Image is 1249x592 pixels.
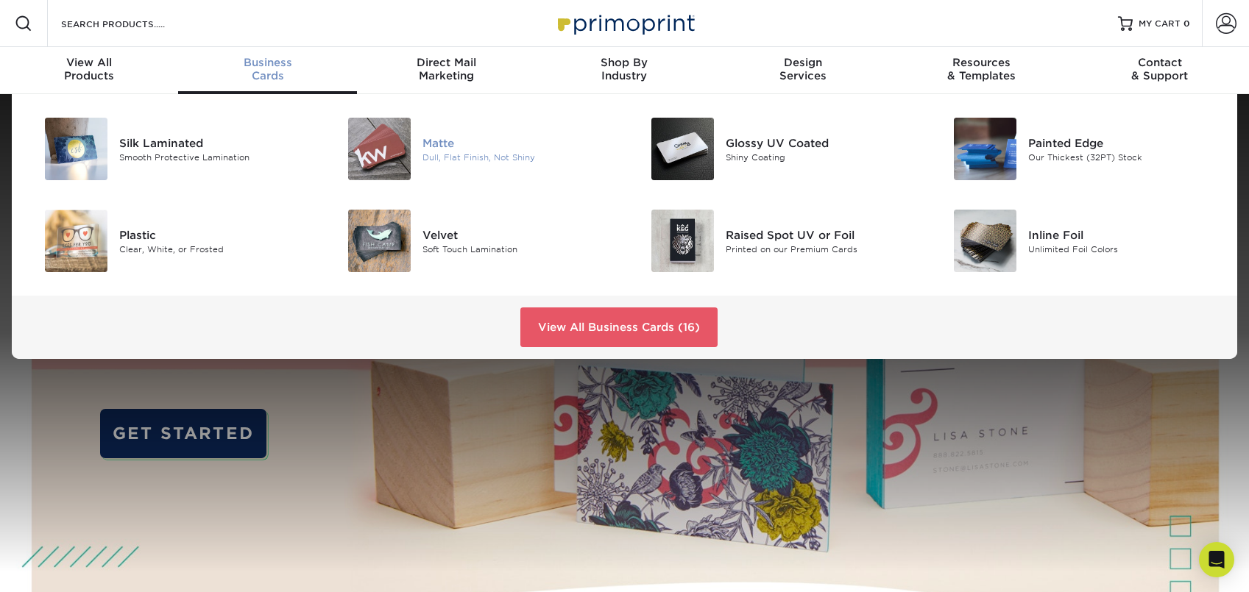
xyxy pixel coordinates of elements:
[333,112,614,186] a: Matte Business Cards Matte Dull, Flat Finish, Not Shiny
[357,56,535,69] span: Direct Mail
[938,204,1220,278] a: Inline Foil Business Cards Inline Foil Unlimited Foil Colors
[333,204,614,278] a: Velvet Business Cards Velvet Soft Touch Lamination
[636,112,917,186] a: Glossy UV Coated Business Cards Glossy UV Coated Shiny Coating
[45,118,107,180] img: Silk Laminated Business Cards
[1071,47,1249,94] a: Contact& Support
[178,56,356,82] div: Cards
[1028,227,1219,243] div: Inline Foil
[1139,18,1181,30] span: MY CART
[892,56,1070,82] div: & Templates
[1071,56,1249,82] div: & Support
[892,56,1070,69] span: Resources
[119,227,310,243] div: Plastic
[726,227,916,243] div: Raised Spot UV or Foil
[651,118,714,180] img: Glossy UV Coated Business Cards
[119,243,310,255] div: Clear, White, or Frosted
[1183,18,1190,29] span: 0
[119,151,310,163] div: Smooth Protective Lamination
[551,7,698,39] img: Primoprint
[726,243,916,255] div: Printed on our Premium Cards
[119,135,310,151] div: Silk Laminated
[1028,151,1219,163] div: Our Thickest (32PT) Stock
[45,210,107,272] img: Plastic Business Cards
[178,47,356,94] a: BusinessCards
[357,56,535,82] div: Marketing
[348,118,411,180] img: Matte Business Cards
[422,151,613,163] div: Dull, Flat Finish, Not Shiny
[357,47,535,94] a: Direct MailMarketing
[954,118,1016,180] img: Painted Edge Business Cards
[1028,243,1219,255] div: Unlimited Foil Colors
[651,210,714,272] img: Raised Spot UV or Foil Business Cards
[726,135,916,151] div: Glossy UV Coated
[938,112,1220,186] a: Painted Edge Business Cards Painted Edge Our Thickest (32PT) Stock
[892,47,1070,94] a: Resources& Templates
[726,151,916,163] div: Shiny Coating
[954,210,1016,272] img: Inline Foil Business Cards
[1028,135,1219,151] div: Painted Edge
[29,112,311,186] a: Silk Laminated Business Cards Silk Laminated Smooth Protective Lamination
[714,56,892,82] div: Services
[348,210,411,272] img: Velvet Business Cards
[422,135,613,151] div: Matte
[520,307,718,347] a: View All Business Cards (16)
[422,227,613,243] div: Velvet
[714,56,892,69] span: Design
[422,243,613,255] div: Soft Touch Lamination
[535,56,713,82] div: Industry
[1071,56,1249,69] span: Contact
[636,204,917,278] a: Raised Spot UV or Foil Business Cards Raised Spot UV or Foil Printed on our Premium Cards
[60,15,203,32] input: SEARCH PRODUCTS.....
[178,56,356,69] span: Business
[1199,542,1234,577] div: Open Intercom Messenger
[29,204,311,278] a: Plastic Business Cards Plastic Clear, White, or Frosted
[714,47,892,94] a: DesignServices
[535,56,713,69] span: Shop By
[535,47,713,94] a: Shop ByIndustry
